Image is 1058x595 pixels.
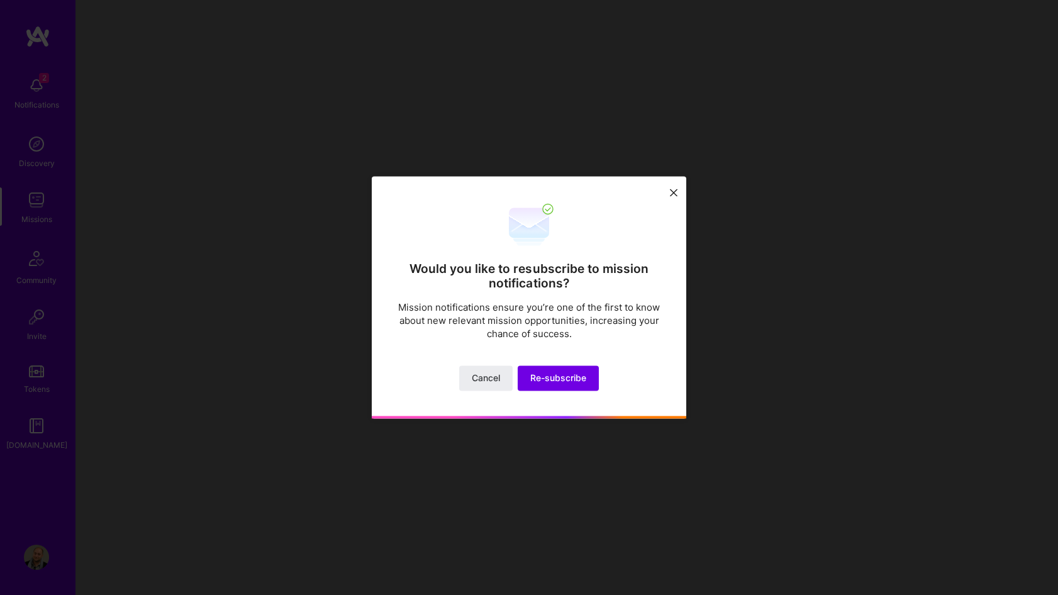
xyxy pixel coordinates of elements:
[670,189,677,196] i: icon Close
[504,201,554,252] img: re-subscribe
[518,366,599,391] button: Re-subscribe
[397,262,661,291] h2: Would you like to resubscribe to mission notifications?
[530,372,586,385] span: Re-subscribe
[397,301,661,341] p: Mission notifications ensure you’re one of the first to know about new relevant mission opportuni...
[472,372,500,385] span: Cancel
[459,366,513,391] button: Cancel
